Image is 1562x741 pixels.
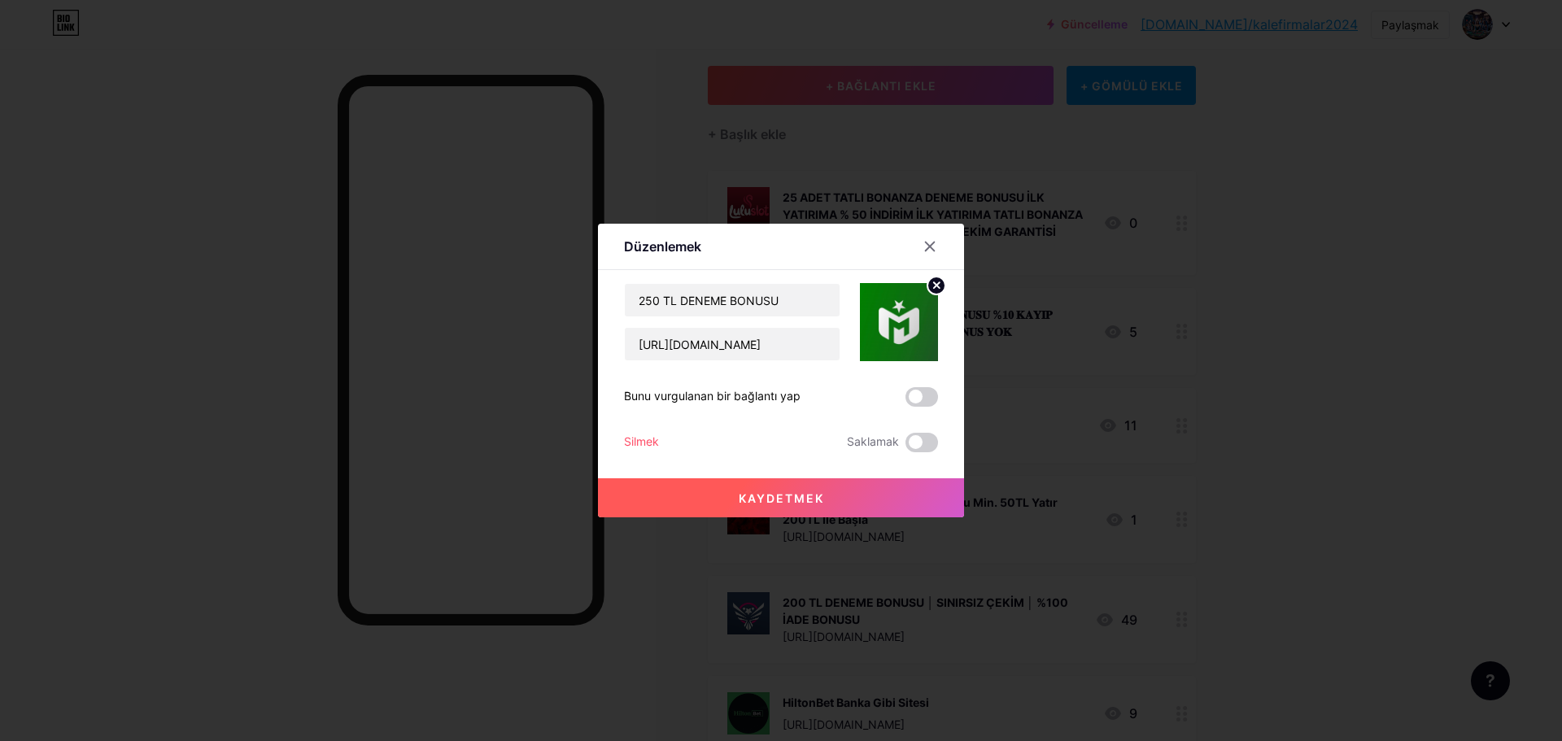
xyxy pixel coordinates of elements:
[625,328,840,360] input: URL
[847,434,899,448] font: Saklamak
[624,434,659,448] font: Silmek
[598,478,964,517] button: Kaydetmek
[739,491,824,505] font: Kaydetmek
[624,389,801,403] font: Bunu vurgulanan bir bağlantı yap
[625,284,840,316] input: Başlık
[624,238,701,255] font: Düzenlemek
[860,283,938,361] img: bağlantı_küçük_resim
